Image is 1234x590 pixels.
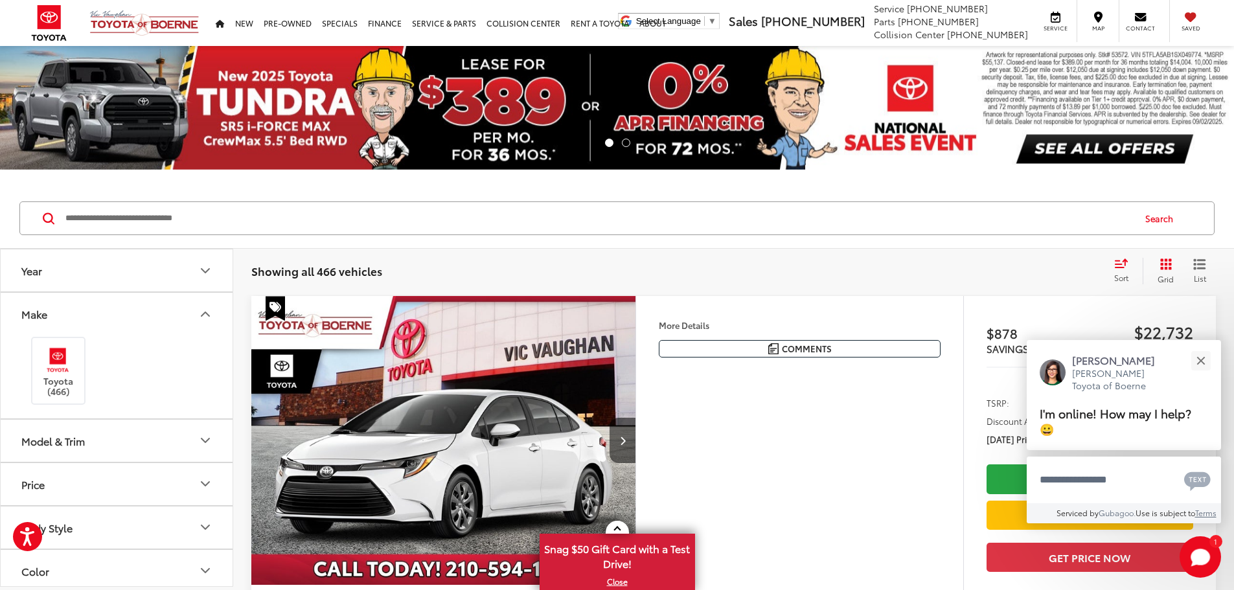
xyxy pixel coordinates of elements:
span: Parts [874,15,895,28]
span: Use is subject to [1136,507,1195,518]
div: Price [198,476,213,492]
div: Model & Trim [21,435,85,447]
span: Contact [1126,24,1155,32]
img: Vic Vaughan Toyota of Boerne in Boerne, TX) [40,345,76,375]
button: YearYear [1,249,234,291]
div: Year [198,263,213,278]
p: [PERSON_NAME] [1072,353,1168,367]
a: Select Language​ [636,16,716,26]
span: ​ [704,16,705,26]
span: Saved [1176,24,1205,32]
a: Check Availability [987,464,1193,494]
button: Comments [659,340,941,357]
div: Make [21,308,47,320]
span: Snag $50 Gift Card with a Test Drive! [541,535,694,574]
div: Color [198,563,213,578]
span: SAVINGS [987,341,1029,356]
button: List View [1183,258,1216,284]
a: 2025 Toyota Corolla LE2025 Toyota Corolla LE2025 Toyota Corolla LE2025 Toyota Corolla LE [251,296,637,585]
span: TSRP: [987,396,1009,409]
a: Value Your Trade [987,501,1193,530]
span: Sort [1114,272,1128,283]
span: List [1193,273,1206,284]
div: Model & Trim [198,433,213,448]
span: Select Language [636,16,701,26]
span: I'm online! How may I help? 😀 [1040,404,1191,437]
button: Body StyleBody Style [1,506,234,549]
span: Discount Amount: [987,414,1059,427]
button: Close [1187,346,1215,374]
div: Body Style [21,521,73,534]
span: Collision Center [874,28,944,41]
button: Chat with SMS [1180,465,1215,494]
span: $878 [987,323,1090,343]
img: Vic Vaughan Toyota of Boerne [89,10,200,36]
span: [PHONE_NUMBER] [947,28,1028,41]
span: Grid [1158,273,1174,284]
button: MakeMake [1,293,234,335]
button: Toggle Chat Window [1180,536,1221,578]
img: Comments [768,343,779,354]
span: Special [266,296,285,321]
div: Make [198,306,213,322]
div: Color [21,565,49,577]
span: Sales [729,12,758,29]
input: Search by Make, Model, or Keyword [64,203,1133,234]
span: [PHONE_NUMBER] [761,12,865,29]
span: Comments [782,343,832,355]
button: Grid View [1143,258,1183,284]
span: 1 [1214,538,1217,544]
span: Map [1084,24,1112,32]
a: Gubagoo. [1099,507,1136,518]
button: Select sort value [1108,258,1143,284]
svg: Text [1184,470,1211,491]
h4: More Details [659,321,941,330]
span: ▼ [708,16,716,26]
svg: Start Chat [1180,536,1221,578]
a: Terms [1195,507,1217,518]
button: Get Price Now [987,543,1193,572]
span: [PHONE_NUMBER] [907,2,988,15]
span: Service [874,2,904,15]
span: [DATE] Price: [987,433,1038,446]
button: PricePrice [1,463,234,505]
textarea: Type your message [1027,457,1221,503]
span: Serviced by [1057,507,1099,518]
span: Showing all 466 vehicles [251,263,382,278]
div: Price [21,478,45,490]
button: Next image [610,418,635,463]
p: [PERSON_NAME] Toyota of Boerne [1072,367,1168,392]
button: Search [1133,202,1192,234]
img: 2025 Toyota Corolla LE [251,296,637,585]
div: Close[PERSON_NAME][PERSON_NAME] Toyota of BoerneI'm online! How may I help? 😀Type your messageCha... [1027,340,1221,523]
span: Service [1041,24,1070,32]
div: Year [21,264,42,277]
button: Model & TrimModel & Trim [1,420,234,462]
label: Toyota (466) [32,345,85,397]
div: Body Style [198,519,213,535]
div: 2025 Toyota Corolla LE 0 [251,296,637,585]
span: [PHONE_NUMBER] [898,15,979,28]
span: $22,732 [1090,322,1193,341]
